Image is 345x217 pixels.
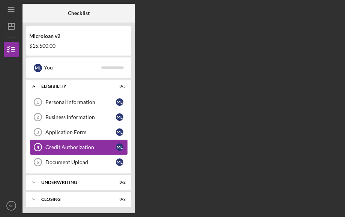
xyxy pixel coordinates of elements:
[30,125,127,140] a: 3Application FormML
[112,180,126,185] div: 0 / 2
[45,114,116,120] div: Business Information
[37,160,39,164] tspan: 5
[41,84,107,89] div: Eligibility
[37,145,39,149] tspan: 4
[116,158,123,166] div: M L
[34,64,42,72] div: M L
[30,110,127,125] a: 2Business InformationML
[30,140,127,155] a: 4Credit AuthorizationML
[41,197,107,202] div: Closing
[112,84,126,89] div: 0 / 5
[29,33,128,39] div: Microloan v2
[116,128,123,136] div: M L
[45,144,116,150] div: Credit Authorization
[44,61,101,74] div: You
[116,98,123,106] div: M L
[112,197,126,202] div: 0 / 2
[37,115,39,119] tspan: 2
[37,100,39,104] tspan: 1
[37,130,39,134] tspan: 3
[4,198,19,213] button: ML
[9,204,14,208] text: ML
[30,95,127,110] a: 1Personal InformationML
[68,10,90,16] b: Checklist
[116,113,123,121] div: M L
[45,159,116,165] div: Document Upload
[30,155,127,170] a: 5Document UploadML
[45,99,116,105] div: Personal Information
[45,129,116,135] div: Application Form
[116,143,123,151] div: M L
[41,180,107,185] div: Underwriting
[29,43,128,49] div: $15,500.00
